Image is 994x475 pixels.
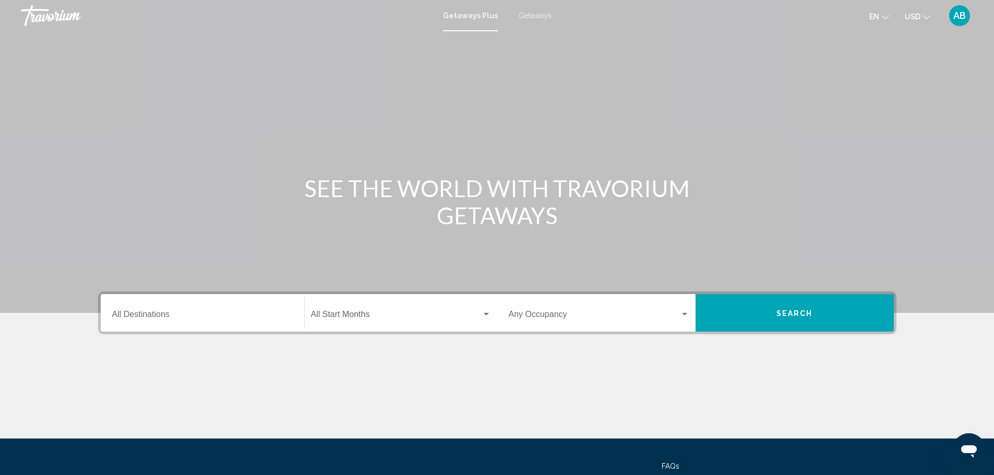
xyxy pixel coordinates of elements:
span: en [869,13,879,21]
span: Search [776,309,813,318]
a: FAQs [662,462,679,470]
div: Search widget [101,294,894,332]
span: AB [953,10,966,21]
h1: SEE THE WORLD WITH TRAVORIUM GETAWAYS [302,175,693,229]
a: Travorium [21,5,433,26]
a: Getaways [519,11,552,20]
span: USD [905,13,920,21]
button: User Menu [946,5,973,27]
iframe: Button to launch messaging window [952,433,986,467]
button: Search [696,294,894,332]
button: Change currency [905,9,930,24]
button: Change language [869,9,889,24]
a: Getaways Plus [443,11,498,20]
